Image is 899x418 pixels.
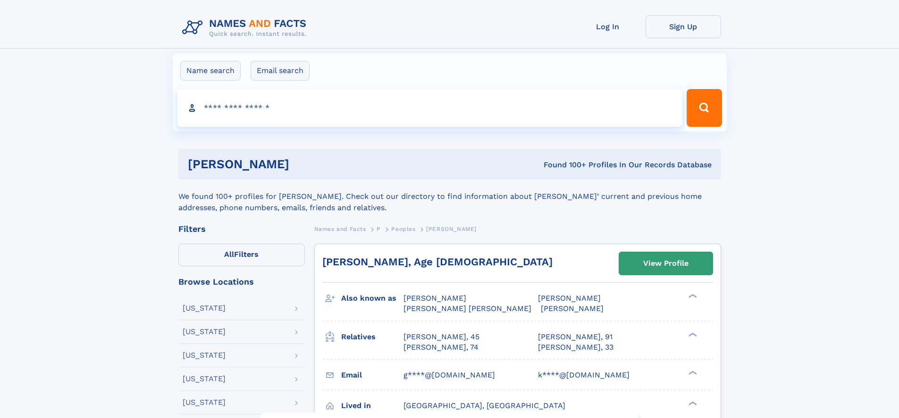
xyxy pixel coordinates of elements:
[538,294,601,303] span: [PERSON_NAME]
[178,278,305,286] div: Browse Locations
[403,294,466,303] span: [PERSON_NAME]
[686,331,697,337] div: ❯
[686,293,697,299] div: ❯
[183,375,226,383] div: [US_STATE]
[391,226,415,232] span: Peoples
[341,329,403,345] h3: Relatives
[188,158,417,170] h1: [PERSON_NAME]
[391,223,415,235] a: Peoples
[341,290,403,306] h3: Also known as
[687,89,722,127] button: Search Button
[646,15,721,38] a: Sign Up
[686,400,697,406] div: ❯
[538,332,613,342] a: [PERSON_NAME], 91
[183,328,226,336] div: [US_STATE]
[643,253,689,274] div: View Profile
[178,225,305,233] div: Filters
[686,369,697,376] div: ❯
[541,304,604,313] span: [PERSON_NAME]
[177,89,683,127] input: search input
[377,223,381,235] a: P
[403,304,531,313] span: [PERSON_NAME] [PERSON_NAME]
[183,304,226,312] div: [US_STATE]
[183,352,226,359] div: [US_STATE]
[183,399,226,406] div: [US_STATE]
[322,256,553,268] a: [PERSON_NAME], Age [DEMOGRAPHIC_DATA]
[570,15,646,38] a: Log In
[178,15,314,41] img: Logo Names and Facts
[341,398,403,414] h3: Lived in
[314,223,366,235] a: Names and Facts
[403,401,565,410] span: [GEOGRAPHIC_DATA], [GEOGRAPHIC_DATA]
[377,226,381,232] span: P
[180,61,241,81] label: Name search
[416,160,712,170] div: Found 100+ Profiles In Our Records Database
[341,367,403,383] h3: Email
[538,342,613,352] a: [PERSON_NAME], 33
[178,180,721,213] div: We found 100+ profiles for [PERSON_NAME]. Check out our directory to find information about [PERS...
[224,250,234,259] span: All
[403,332,479,342] a: [PERSON_NAME], 45
[178,244,305,266] label: Filters
[251,61,310,81] label: Email search
[426,226,477,232] span: [PERSON_NAME]
[403,342,479,352] a: [PERSON_NAME], 74
[619,252,713,275] a: View Profile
